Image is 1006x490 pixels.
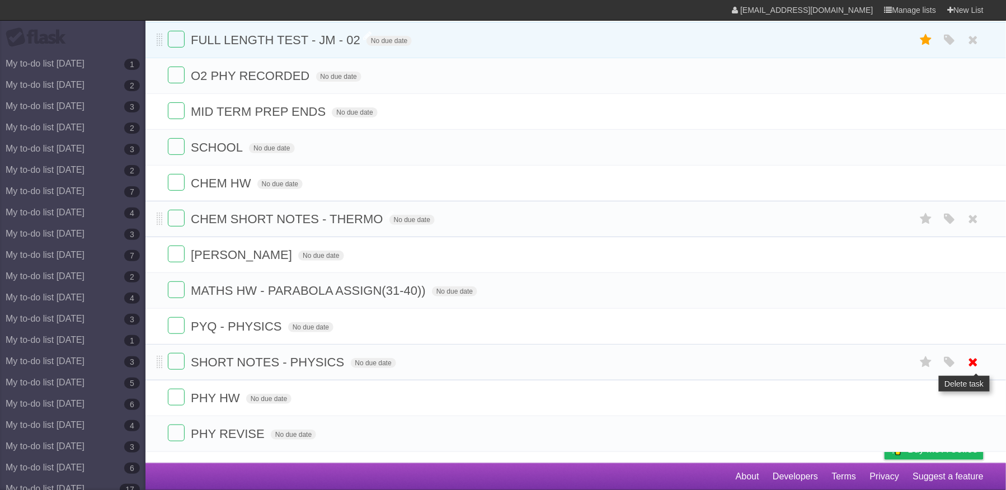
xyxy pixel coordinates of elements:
span: No due date [249,143,294,153]
span: No due date [246,394,292,404]
label: Done [168,281,185,298]
span: No due date [432,286,477,296]
b: 3 [124,101,140,112]
span: No due date [332,107,377,117]
b: 4 [124,420,140,431]
b: 3 [124,229,140,240]
b: 5 [124,378,140,389]
a: Privacy [870,466,899,487]
span: CHEM SHORT NOTES - THERMO [191,212,386,226]
a: Suggest a feature [913,466,984,487]
b: 7 [124,186,140,197]
b: 2 [124,80,140,91]
label: Done [168,389,185,406]
label: Done [168,174,185,191]
b: 3 [124,441,140,453]
span: SCHOOL [191,140,246,154]
span: No due date [366,36,412,46]
b: 7 [124,250,140,261]
b: 1 [124,335,140,346]
span: No due date [257,179,303,189]
label: Done [168,102,185,119]
span: CHEM HW [191,176,254,190]
label: Star task [915,353,937,371]
b: 2 [124,123,140,134]
label: Done [168,317,185,334]
span: MID TERM PREP ENDS [191,105,328,119]
label: Done [168,67,185,83]
a: About [736,466,759,487]
span: Buy me a coffee [908,440,978,459]
span: [PERSON_NAME] [191,248,295,262]
b: 4 [124,293,140,304]
span: PHY HW [191,391,243,405]
span: No due date [298,251,344,261]
label: Done [168,425,185,441]
span: MATHS HW - PARABOLA ASSIGN(31-40)) [191,284,429,298]
b: 6 [124,463,140,474]
a: Terms [832,466,857,487]
div: Flask [6,27,73,48]
a: Developers [773,466,818,487]
label: Done [168,353,185,370]
b: 1 [124,59,140,70]
label: Done [168,210,185,227]
span: No due date [288,322,333,332]
span: No due date [389,215,435,225]
b: 3 [124,356,140,368]
b: 2 [124,271,140,282]
span: No due date [316,72,361,82]
b: 4 [124,208,140,219]
b: 6 [124,399,140,410]
label: Star task [915,210,937,228]
label: Star task [915,31,937,49]
b: 3 [124,314,140,325]
span: No due date [271,430,316,440]
span: PHY REVISE [191,427,267,441]
span: O2 PHY RECORDED [191,69,312,83]
span: No due date [351,358,396,368]
span: PYQ - PHYSICS [191,319,285,333]
label: Done [168,138,185,155]
b: 3 [124,144,140,155]
span: SHORT NOTES - PHYSICS [191,355,347,369]
span: FULL LENGTH TEST - JM - 02 [191,33,363,47]
label: Done [168,246,185,262]
b: 2 [124,165,140,176]
label: Done [168,31,185,48]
